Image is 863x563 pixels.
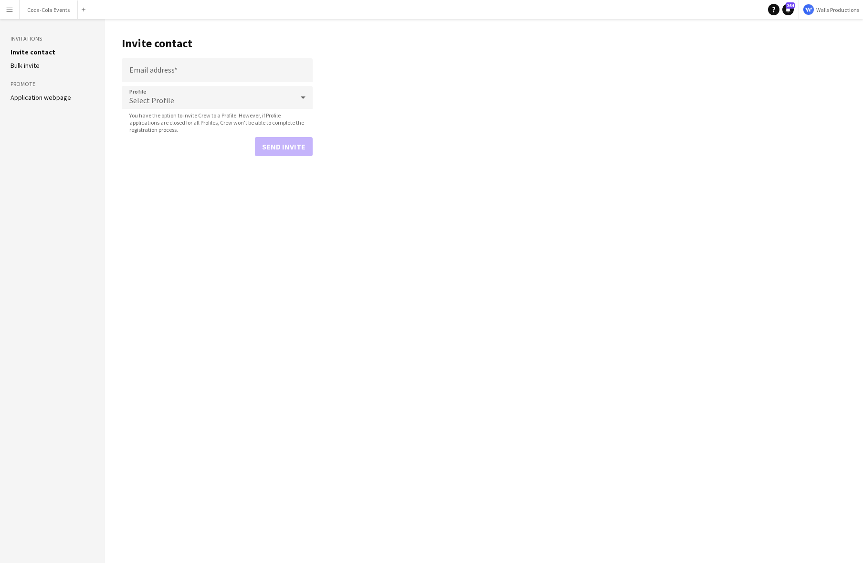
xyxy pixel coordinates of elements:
[11,34,95,43] h3: Invitations
[11,80,95,88] h3: Promote
[122,112,313,133] span: You have the option to invite Crew to a Profile. However, if Profile applications are closed for ...
[786,2,795,9] span: 264
[20,0,78,19] button: Coca-Cola Events
[11,93,71,102] a: Application webpage
[816,6,859,13] span: Walls Productions
[782,4,794,15] a: 264
[11,48,55,56] a: Invite contact
[129,96,174,105] span: Select Profile
[11,61,40,70] a: Bulk invite
[803,4,814,15] img: Logo
[122,36,313,51] h1: Invite contact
